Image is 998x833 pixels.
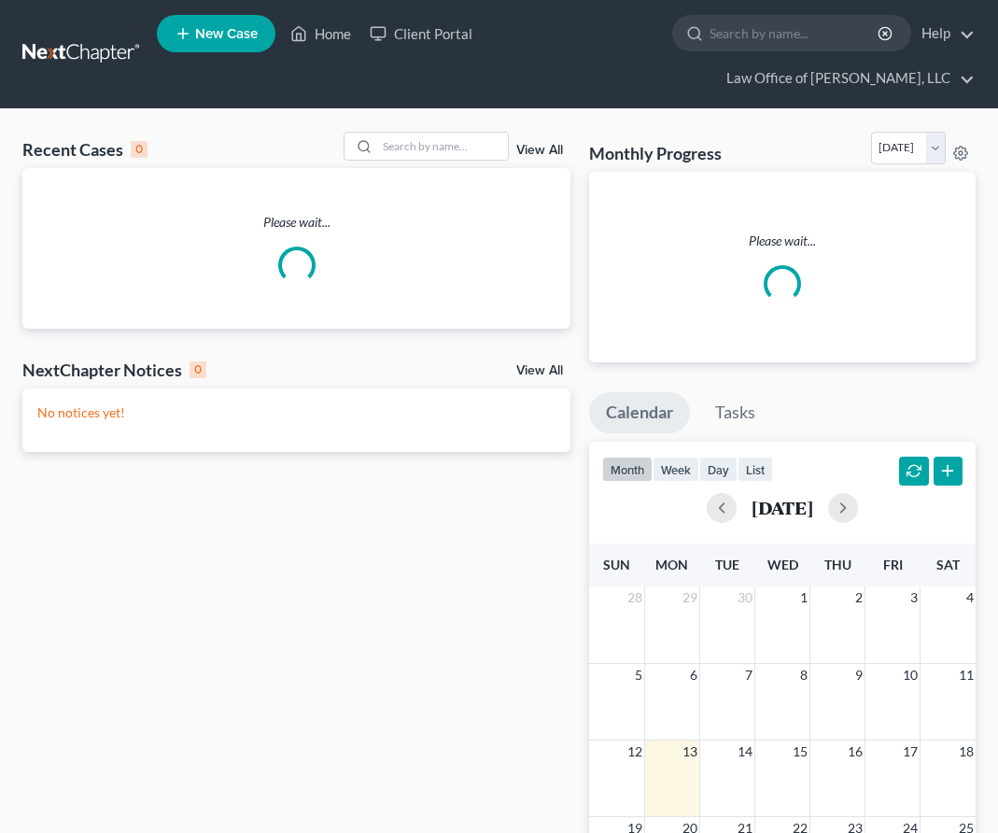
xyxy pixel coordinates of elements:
p: No notices yet! [37,403,555,422]
a: Home [281,17,360,50]
span: 4 [964,586,976,609]
span: 30 [736,586,754,609]
span: 10 [901,664,920,686]
span: 29 [681,586,699,609]
span: 5 [633,664,644,686]
button: week [653,457,699,482]
span: 12 [626,741,644,763]
span: 3 [908,586,920,609]
button: day [699,457,738,482]
button: month [602,457,653,482]
span: Sun [603,557,630,572]
span: 9 [853,664,864,686]
a: Help [912,17,975,50]
a: Client Portal [360,17,482,50]
span: Fri [883,557,903,572]
p: Please wait... [22,213,570,232]
a: View All [516,144,563,157]
span: 7 [743,664,754,686]
span: 15 [791,741,809,763]
span: Wed [767,557,798,572]
span: 13 [681,741,699,763]
span: Mon [655,557,688,572]
span: 8 [798,664,809,686]
span: Sat [936,557,960,572]
h2: [DATE] [752,498,813,517]
a: View All [516,364,563,377]
span: Thu [824,557,851,572]
span: 11 [957,664,976,686]
div: Recent Cases [22,138,148,161]
a: Law Office of [PERSON_NAME], LLC [717,62,975,95]
input: Search by name... [377,133,508,160]
span: 2 [853,586,864,609]
span: 17 [901,741,920,763]
button: list [738,457,773,482]
p: Please wait... [604,232,961,250]
span: 16 [846,741,864,763]
span: 6 [688,664,699,686]
span: New Case [195,27,258,41]
span: 18 [957,741,976,763]
div: NextChapter Notices [22,359,206,381]
span: 28 [626,586,644,609]
a: Calendar [589,392,690,433]
input: Search by name... [710,16,880,50]
span: 1 [798,586,809,609]
div: 0 [190,361,206,378]
span: Tue [715,557,739,572]
div: 0 [131,141,148,158]
a: Tasks [698,392,772,433]
span: 14 [736,741,754,763]
h3: Monthly Progress [589,142,722,164]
